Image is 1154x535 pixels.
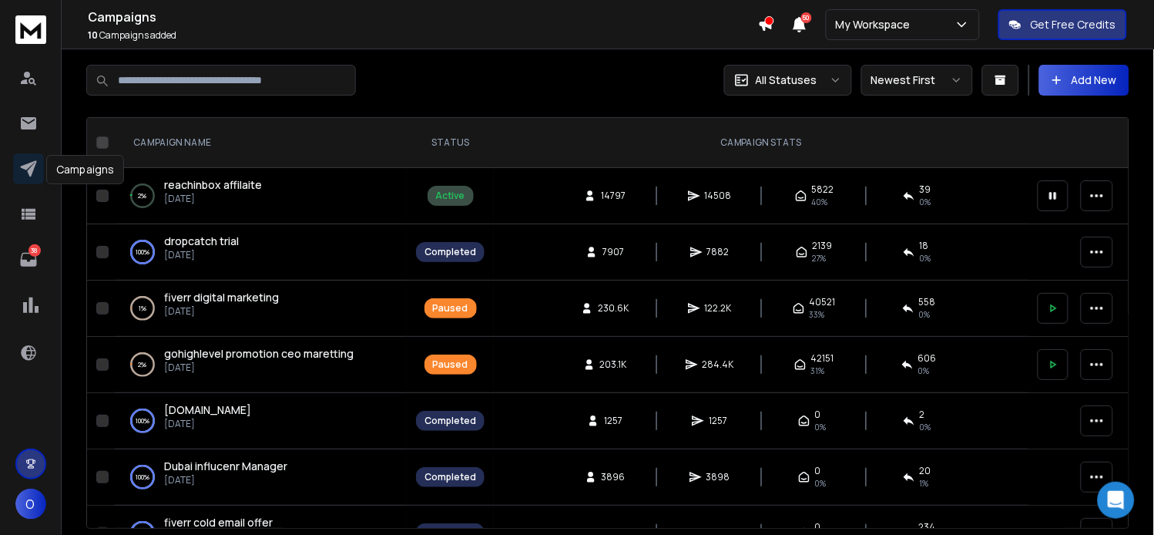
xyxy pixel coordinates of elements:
a: gohighlevel promotion ceo maretting [164,346,354,362]
p: 100 % [136,413,149,429]
p: 2 % [139,188,147,204]
span: 0 [815,409,821,421]
span: 0 % [920,196,931,208]
span: 3896 [602,471,626,483]
span: 0 % [920,252,931,264]
span: 31 % [811,365,825,377]
img: logo [15,15,46,44]
span: 284.4K [703,358,734,371]
a: Dubai influcenr Manager [164,459,287,474]
p: My Workspace [836,17,917,32]
div: Active [436,190,465,202]
th: STATUS [407,118,494,168]
p: 100 % [136,469,149,485]
span: 40521 [810,296,836,308]
span: 33 % [810,308,825,321]
span: Dubai influcenr Manager [164,459,287,473]
span: 606 [918,352,937,365]
span: 3898 [706,471,730,483]
div: Paused [433,302,468,315]
p: 100 % [136,244,149,260]
span: 39 [920,183,931,196]
span: dropcatch trial [164,234,239,248]
a: [DOMAIN_NAME] [164,402,251,418]
span: 7907 [602,246,624,258]
span: 558 [919,296,936,308]
span: 0 % [920,421,931,433]
p: [DATE] [164,362,354,374]
td: 100%[DOMAIN_NAME][DATE] [115,393,407,449]
td: 1%fiverr digital marketing[DATE] [115,281,407,337]
p: Get Free Credits [1031,17,1116,32]
span: 0 % [918,365,930,377]
a: fiverr cold email offer [164,515,273,530]
span: 122.2K [705,302,732,315]
span: 7882 [707,246,730,258]
div: Completed [424,415,476,427]
div: Completed [424,471,476,483]
span: 5822 [812,183,834,196]
span: 1257 [709,415,727,427]
span: fiverr cold email offer [164,515,273,530]
p: All Statuses [756,72,817,88]
a: 38 [13,244,44,275]
span: 0 [815,465,821,477]
button: Add New [1039,65,1129,96]
p: [DATE] [164,474,287,486]
span: 10 [88,29,98,42]
span: 50 [801,12,812,23]
button: O [15,489,46,520]
span: 18 [920,240,929,252]
span: 1 % [920,477,929,490]
span: 203.1K [600,358,627,371]
p: 2 % [139,357,147,372]
span: 2139 [813,240,833,252]
td: 2%gohighlevel promotion ceo maretting[DATE] [115,337,407,393]
a: fiverr digital marketing [164,290,279,305]
span: 0 % [919,308,931,321]
button: Get Free Credits [998,9,1127,40]
td: 100%Dubai influcenr Manager[DATE] [115,449,407,506]
span: 234 [919,521,936,533]
a: reachinbox affilaite [164,177,262,193]
p: [DATE] [164,305,279,318]
span: 42151 [811,352,834,365]
p: 1 % [139,301,146,316]
span: 40 % [812,196,828,208]
a: dropcatch trial [164,234,239,249]
div: Open Intercom Messenger [1098,482,1135,519]
span: 230.6K [598,302,629,315]
span: reachinbox affilaite [164,177,262,192]
td: 100%dropcatch trial[DATE] [115,224,407,281]
span: [DOMAIN_NAME] [164,402,251,417]
th: CAMPAIGN NAME [115,118,407,168]
span: 20 [920,465,931,477]
span: fiverr digital marketing [164,290,279,305]
span: 0% [815,477,827,490]
p: [DATE] [164,249,239,261]
th: CAMPAIGN STATS [494,118,1028,168]
h1: Campaigns [88,8,758,26]
p: Campaigns added [88,29,758,42]
span: 14797 [601,190,626,202]
p: [DATE] [164,193,262,205]
div: Completed [424,246,476,258]
span: 0 % [815,421,827,433]
span: 1257 [604,415,622,427]
div: Paused [433,358,468,371]
span: 0 [815,521,821,533]
p: [DATE] [164,418,251,430]
span: 2 [920,409,925,421]
p: 38 [29,244,41,257]
td: 2%reachinbox affilaite[DATE] [115,168,407,224]
div: Campaigns [46,155,124,184]
span: 14508 [705,190,732,202]
button: Newest First [861,65,973,96]
span: 27 % [813,252,827,264]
